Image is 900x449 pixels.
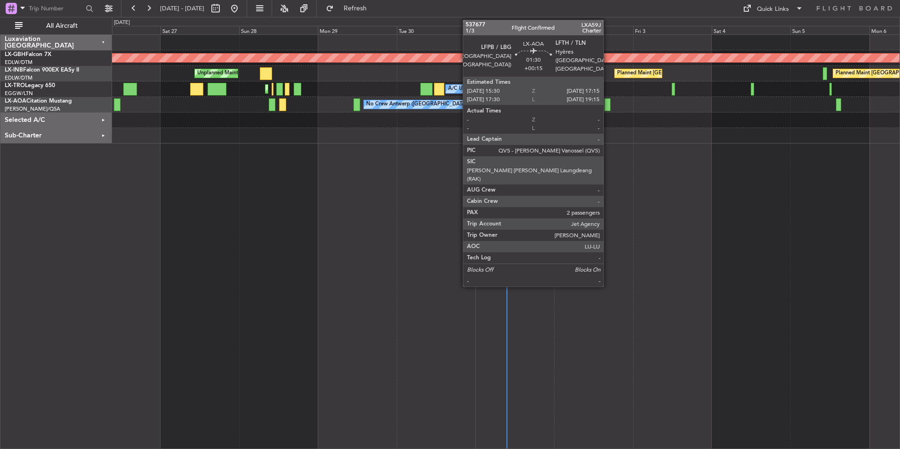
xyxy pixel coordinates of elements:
button: Quick Links [738,1,808,16]
div: Tue 30 [397,26,475,34]
div: Quick Links [757,5,789,14]
input: Trip Number [29,1,83,16]
a: EDLW/DTM [5,74,32,81]
div: No Crew Antwerp ([GEOGRAPHIC_DATA]) [366,97,468,112]
a: LX-AOACitation Mustang [5,98,72,104]
div: Fri 3 [633,26,712,34]
a: EGGW/LTN [5,90,33,97]
div: Planned Maint [GEOGRAPHIC_DATA] ([GEOGRAPHIC_DATA]) [268,82,416,96]
button: Refresh [321,1,378,16]
span: LX-INB [5,67,23,73]
div: [DATE] [114,19,130,27]
span: All Aircraft [24,23,99,29]
div: Fri 26 [81,26,160,34]
span: LX-GBH [5,52,25,57]
div: Sun 28 [239,26,318,34]
button: All Aircraft [10,18,102,33]
div: Thu 2 [554,26,633,34]
span: Refresh [336,5,375,12]
div: Sun 5 [790,26,869,34]
div: Sat 27 [161,26,239,34]
a: LX-GBHFalcon 7X [5,52,51,57]
div: Sat 4 [712,26,790,34]
a: LX-TROLegacy 650 [5,83,55,88]
a: EDLW/DTM [5,59,32,66]
a: LX-INBFalcon 900EX EASy II [5,67,79,73]
a: [PERSON_NAME]/QSA [5,105,60,112]
span: [DATE] - [DATE] [160,4,204,13]
div: Planned Maint [GEOGRAPHIC_DATA] [617,66,707,80]
div: Wed 1 [475,26,554,34]
div: A/C Unavailable [448,82,487,96]
span: LX-TRO [5,83,25,88]
div: Mon 29 [318,26,396,34]
span: LX-AOA [5,98,26,104]
div: [DATE] [477,19,493,27]
div: Unplanned Maint Roma (Ciampino) [197,66,281,80]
